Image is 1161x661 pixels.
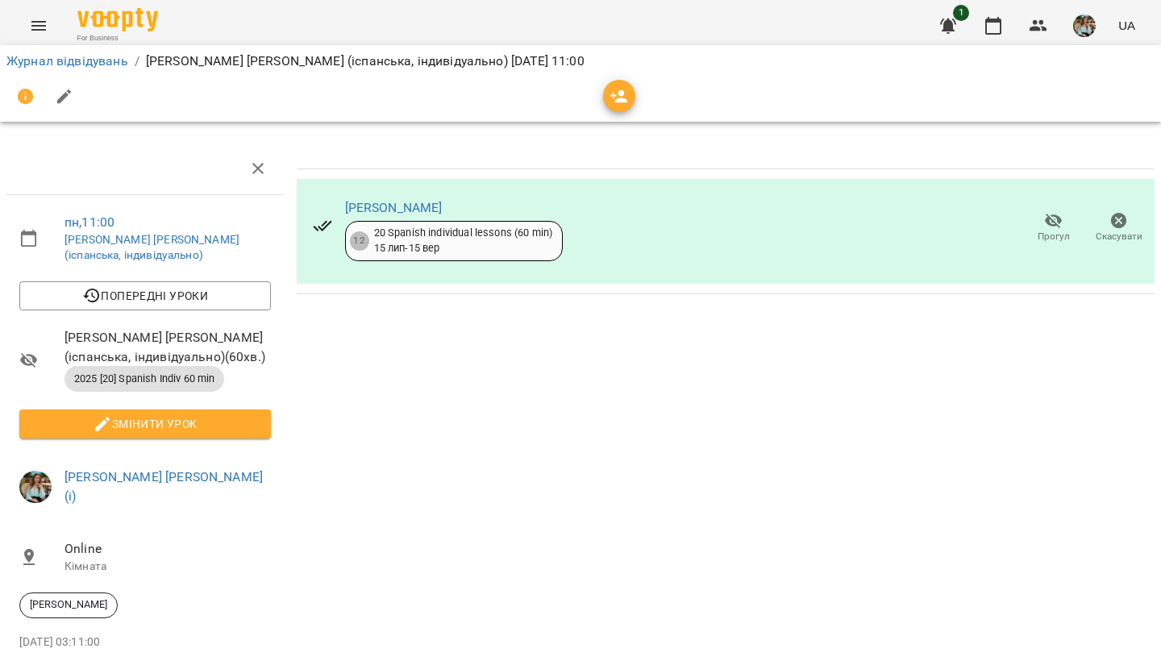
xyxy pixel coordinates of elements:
img: 856b7ccd7d7b6bcc05e1771fbbe895a7.jfif [19,471,52,503]
span: 1 [953,5,969,21]
a: [PERSON_NAME] [PERSON_NAME] (іспанська, індивідуально) [64,233,239,262]
button: Скасувати [1086,206,1151,251]
p: [DATE] 03:11:00 [19,634,271,651]
div: 12 [350,231,369,251]
span: Прогул [1038,230,1070,243]
span: Online [64,539,271,559]
span: For Business [77,33,158,44]
span: Скасувати [1096,230,1142,243]
a: [PERSON_NAME] [PERSON_NAME] (і) [64,469,263,504]
a: [PERSON_NAME] [345,200,443,215]
a: пн , 11:00 [64,214,114,230]
img: 856b7ccd7d7b6bcc05e1771fbbe895a7.jfif [1073,15,1096,37]
span: [PERSON_NAME] [20,597,117,612]
p: Кімната [64,559,271,575]
img: Voopty Logo [77,8,158,31]
button: Змінити урок [19,409,271,439]
div: 20 Spanish individual lessons (60 min) 15 лип - 15 вер [374,226,553,256]
span: 2025 [20] Spanish Indiv 60 min [64,372,224,386]
button: UA [1112,10,1142,40]
button: Попередні уроки [19,281,271,310]
span: [PERSON_NAME] [PERSON_NAME] (іспанська, індивідуально) ( 60 хв. ) [64,328,271,366]
button: Прогул [1021,206,1086,251]
a: Журнал відвідувань [6,53,128,69]
li: / [135,52,139,71]
p: [PERSON_NAME] [PERSON_NAME] (іспанська, індивідуально) [DATE] 11:00 [146,52,585,71]
nav: breadcrumb [6,52,1155,71]
button: Menu [19,6,58,45]
span: UA [1118,17,1135,34]
div: [PERSON_NAME] [19,592,118,618]
span: Змінити урок [32,414,258,434]
span: Попередні уроки [32,286,258,306]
